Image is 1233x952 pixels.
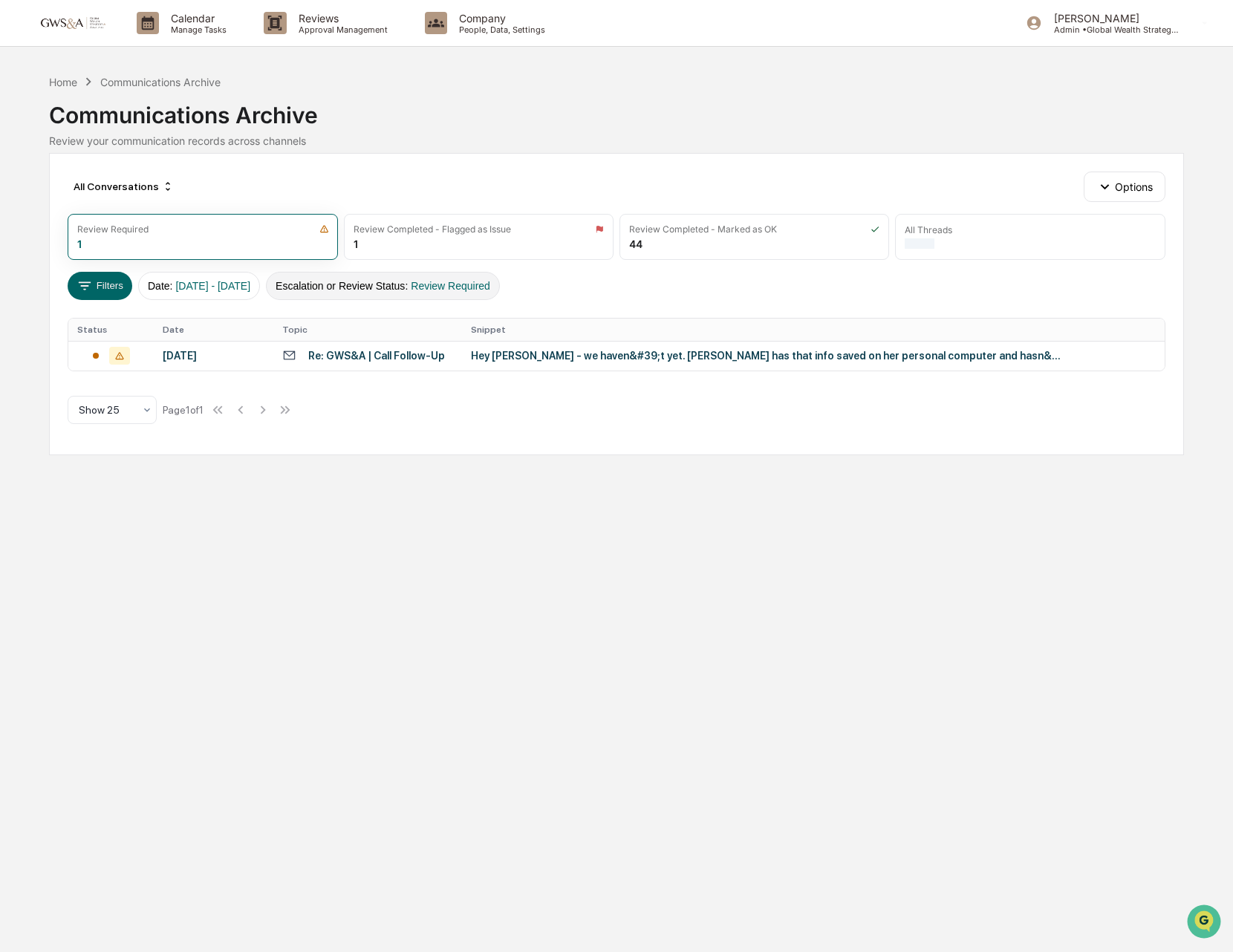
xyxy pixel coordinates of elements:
div: Hey [PERSON_NAME] - we haven&#39;t yet. [PERSON_NAME] has that info saved on her personal compute... [471,350,1065,362]
div: Page 1 of 1 [163,404,204,416]
button: Escalation or Review Status:Review Required [266,272,500,300]
img: icon [871,224,879,234]
p: Admin • Global Wealth Strategies Associates [1042,25,1180,35]
div: 🔎 [15,217,27,229]
p: Calendar [159,12,234,25]
div: Review Completed - Flagged as Issue [354,224,511,235]
div: 🗄️ [108,189,120,200]
img: icon [595,224,604,234]
span: Preclearance [30,187,96,202]
th: Date [154,319,273,341]
span: Attestations [123,187,184,202]
span: Data Lookup [30,215,94,230]
div: 1 [77,238,82,250]
img: icon [319,224,329,234]
p: Company [447,12,553,25]
div: 44 [629,238,642,250]
button: Filters [68,272,132,300]
div: We're offline, we'll be back soon [51,128,194,140]
div: Home [49,76,77,88]
th: Topic [273,319,461,341]
div: Review Completed - Marked as OK [629,224,777,235]
div: Communications Archive [100,76,221,88]
a: 🗄️Attestations [102,181,190,208]
th: Status [68,319,154,341]
span: Review Required [411,280,490,292]
div: All Conversations [68,175,180,198]
span: [DATE] - [DATE] [175,280,250,292]
button: Date:[DATE] - [DATE] [138,272,260,300]
div: Review Required [77,224,149,235]
img: 1746055101610-c473b297-6a78-478c-a979-82029cc54cd1 [15,114,42,140]
div: 1 [354,238,358,250]
p: [PERSON_NAME] [1042,12,1180,25]
div: 🖐️ [15,189,27,200]
p: People, Data, Settings [447,25,553,35]
p: Reviews [287,12,395,25]
div: Communications Archive [49,90,1183,128]
div: Re: GWS&A | Call Follow-Up [308,350,445,362]
a: 🔎Data Lookup [9,209,100,236]
div: All Threads [905,224,952,235]
span: Pylon [148,252,180,263]
button: Start new chat [253,118,270,136]
p: Manage Tasks [159,25,234,35]
div: [DATE] [163,350,264,362]
div: Review your communication records across channels [49,134,1183,147]
p: How can we help? [15,31,270,55]
iframe: Open customer support [1185,903,1226,943]
a: 🖐️Preclearance [9,181,102,208]
p: Approval Management [287,25,395,35]
a: Powered byPylon [105,251,180,263]
div: Start new chat [51,114,244,128]
img: logo [36,16,107,30]
th: Snippet [462,319,1165,341]
button: Options [1084,172,1165,201]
